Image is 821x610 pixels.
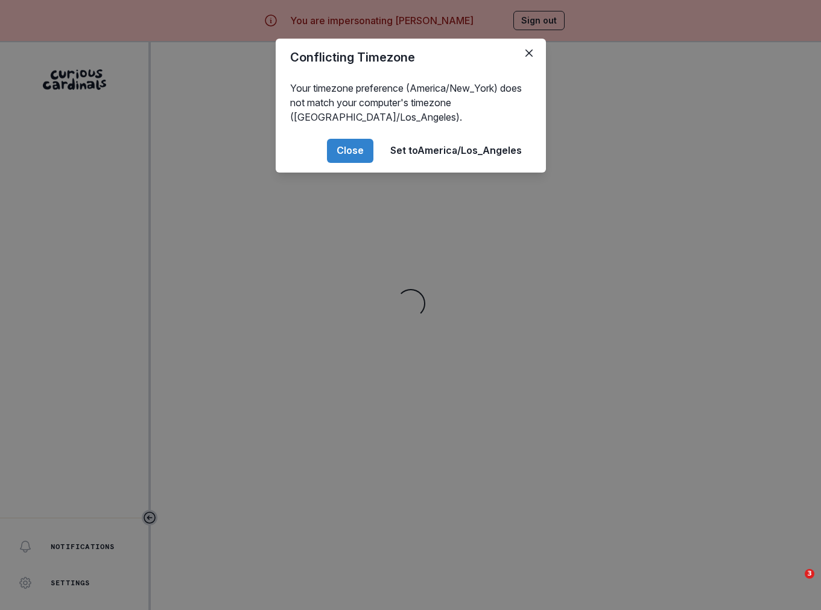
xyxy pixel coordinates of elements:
header: Conflicting Timezone [276,39,546,76]
button: Set toAmerica/Los_Angeles [381,139,531,163]
button: Close [327,139,373,163]
iframe: Intercom live chat [780,569,809,598]
div: Your timezone preference (America/New_York) does not match your computer's timezone ([GEOGRAPHIC_... [276,76,546,129]
button: Close [519,43,539,63]
span: 3 [805,569,814,579]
